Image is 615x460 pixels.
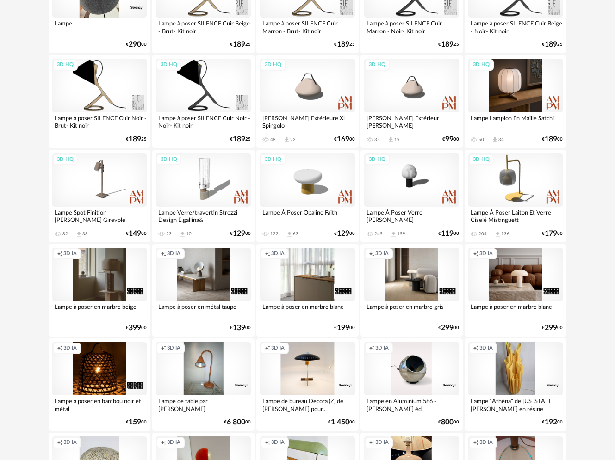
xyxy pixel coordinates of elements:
span: Creation icon [161,345,166,352]
div: € 00 [334,325,355,331]
div: 159 [397,231,405,237]
div: Lampe de table par [PERSON_NAME] [156,395,251,414]
div: 48 [270,137,276,142]
span: Creation icon [265,251,270,258]
span: 299 [441,325,453,331]
span: 800 [441,419,453,425]
span: Creation icon [369,345,374,352]
div: Lampe à poser en métal taupe [156,301,251,319]
span: 6 800 [227,419,245,425]
div: 3D HQ [261,59,286,71]
div: 38 [82,231,88,237]
a: Creation icon 3D IA Lampe à poser en bambou noir et métal €15900 [49,338,151,431]
span: 189 [233,136,245,142]
span: Creation icon [369,251,374,258]
a: 3D HQ Lampe à poser SILENCE Cuir Noir - Brut- Kit noir €18925 [49,55,151,147]
a: 3D HQ Lampe à poser SILENCE Cuir Noir - Noir- Kit noir €18925 [152,55,255,147]
span: 189 [545,42,557,48]
span: Creation icon [473,345,478,352]
div: Lampe [52,18,147,36]
div: Lampe à poser en marbre blanc [468,301,563,319]
div: € 00 [230,325,251,331]
span: 3D IA [479,345,493,352]
div: Lampe à poser en marbre blanc [260,301,355,319]
span: 179 [545,231,557,237]
div: € 25 [334,42,355,48]
span: 3D IA [375,439,389,446]
span: 3D IA [375,345,389,352]
div: Lampe À Poser Verre [PERSON_NAME] [364,207,459,225]
span: 3D IA [63,439,77,446]
a: 3D HQ [PERSON_NAME] Extérieure Xl Spingolo 48 Download icon 22 €16900 [256,55,359,147]
div: Lampe “Athéna” de [US_STATE][PERSON_NAME] en résine plissée... [468,395,563,414]
span: 139 [233,325,245,331]
a: Creation icon 3D IA Lampe de table par [PERSON_NAME] €6 80000 [152,338,255,431]
div: € 00 [126,231,147,237]
span: 3D IA [63,251,77,258]
span: 299 [545,325,557,331]
div: € 00 [328,419,355,425]
span: 3D IA [167,251,180,258]
div: Lampe à poser en marbre beige [52,301,147,319]
span: Creation icon [57,251,62,258]
a: Creation icon 3D IA Lampe à poser en marbre gris €29900 [360,244,463,337]
a: 3D HQ Lampe À Poser Verre [PERSON_NAME] 245 Download icon 159 €11900 [360,150,463,242]
span: Download icon [75,231,82,238]
span: Creation icon [265,345,270,352]
a: Creation icon 3D IA Lampe en Aluminium 586 - [PERSON_NAME] éd. [GEOGRAPHIC_DATA] €80000 [360,338,463,431]
span: Creation icon [57,439,62,446]
div: € 00 [438,325,459,331]
a: Creation icon 3D IA Lampe “Athéna” de [US_STATE][PERSON_NAME] en résine plissée... €19200 [465,338,567,431]
div: 3D HQ [365,154,390,166]
span: Creation icon [369,439,374,446]
div: 3D HQ [261,154,286,166]
div: [PERSON_NAME] Extérieur [PERSON_NAME] [364,112,459,131]
span: 199 [337,325,349,331]
div: Lampe Lampion En Maille Satchi [468,112,563,131]
span: 399 [129,325,141,331]
div: € 00 [126,419,147,425]
div: Lampe à poser SILENCE Cuir Marron - Noir- Kit noir [364,18,459,36]
span: Download icon [283,136,290,143]
div: € 00 [334,231,355,237]
span: 189 [337,42,349,48]
div: € 00 [542,231,563,237]
span: Download icon [491,136,498,143]
span: Creation icon [473,251,478,258]
div: 63 [293,231,298,237]
a: 3D HQ Lampe Lampion En Maille Satchi 50 Download icon 34 €18900 [465,55,567,147]
div: 204 [478,231,487,237]
span: Creation icon [57,345,62,352]
div: € 25 [230,136,251,142]
a: 3D HQ Lampe À Poser Laiton Et Verre Ciselé Mistinguett 204 Download icon 136 €17900 [465,150,567,242]
div: 136 [501,231,509,237]
span: 189 [233,42,245,48]
span: 119 [441,231,453,237]
span: 290 [129,42,141,48]
span: 99 [445,136,453,142]
div: € 00 [542,419,563,425]
span: Creation icon [265,439,270,446]
span: 149 [129,231,141,237]
div: 3D HQ [469,59,494,71]
div: Lampe à poser SILENCE Cuir Beige - Noir- Kit noir [468,18,563,36]
div: Lampe en Aluminium 586 - [PERSON_NAME] éd. [GEOGRAPHIC_DATA] [364,395,459,414]
span: Download icon [494,231,501,238]
span: Creation icon [473,439,478,446]
span: Download icon [286,231,293,238]
a: 3D HQ Lampe À Poser Opaline Faith 122 Download icon 63 €12900 [256,150,359,242]
div: Lampe Spot Finition [PERSON_NAME] Girevole [52,207,147,225]
span: 3D IA [479,251,493,258]
div: € 00 [126,42,147,48]
span: 3D IA [167,439,180,446]
div: Lampe à poser en marbre gris [364,301,459,319]
div: Lampe À Poser Laiton Et Verre Ciselé Mistinguett [468,207,563,225]
span: 129 [233,231,245,237]
span: 169 [337,136,349,142]
span: 129 [337,231,349,237]
div: € 25 [126,136,147,142]
div: € 00 [334,136,355,142]
div: Lampe Verre/travertin Strozzi Design E.gallina& [156,207,251,225]
div: € 25 [542,42,563,48]
span: Download icon [387,136,394,143]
